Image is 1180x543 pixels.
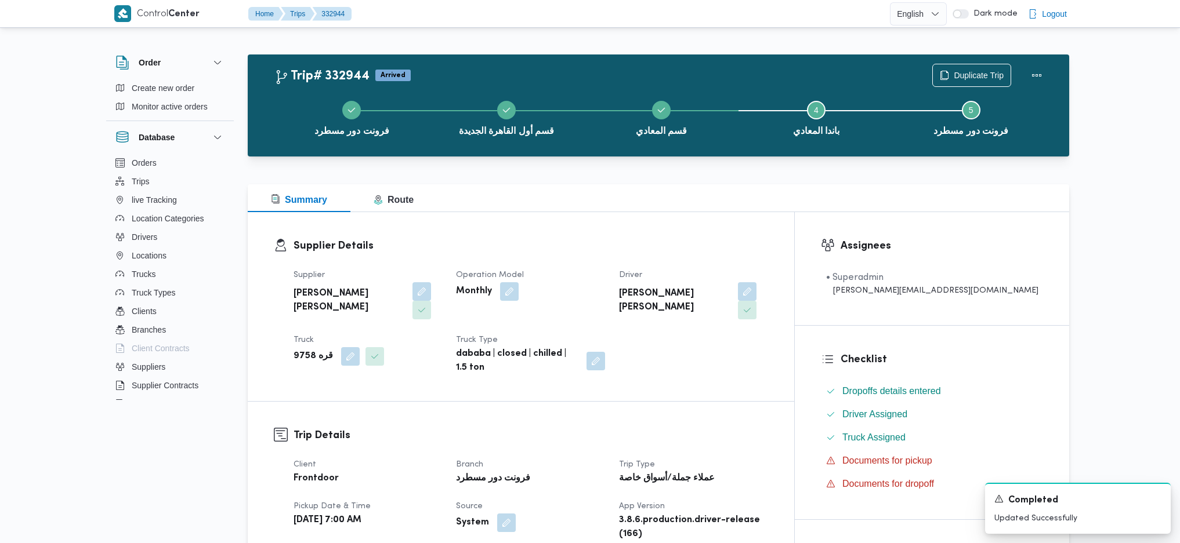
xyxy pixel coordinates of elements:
h3: Trip Details [294,428,768,443]
p: Updated Successfully [994,512,1161,524]
span: Operation Model [456,271,524,279]
span: Drivers [132,230,157,244]
span: Documents for dropoff [842,479,934,489]
span: فرونت دور مسطرد [933,124,1008,138]
h3: Order [139,56,161,70]
div: Order [106,79,234,121]
b: [DATE] 7:00 AM [294,513,361,527]
span: 4 [814,105,819,115]
span: Documents for pickup [842,454,932,468]
b: [PERSON_NAME] [PERSON_NAME] [619,287,730,315]
button: 332944 [312,7,352,21]
span: Dropoffs details entered [842,386,941,396]
h3: Checklist [841,352,1043,367]
span: Duplicate Trip [954,68,1004,82]
span: Client [294,461,316,468]
span: Completed [1008,494,1058,508]
span: Driver Assigned [842,407,907,421]
button: Clients [111,302,229,320]
button: Create new order [111,79,229,97]
span: Source [456,502,483,510]
span: Supplier Contracts [132,378,198,392]
button: فرونت دور مسطرد [274,87,429,147]
span: Driver Assigned [842,409,907,419]
button: Supplier Contracts [111,376,229,395]
span: Branch [456,461,483,468]
button: Home [248,7,283,21]
button: Actions [1025,64,1048,87]
button: Suppliers [111,358,229,376]
span: Truck Type [456,336,498,344]
button: Branches [111,320,229,339]
button: Database [115,130,225,144]
span: قسم المعادي [636,124,687,138]
b: 3.8.6.production.driver-release (166) [619,513,765,541]
span: فرونت دور مسطرد [314,124,389,138]
svg: Step 1 is complete [347,105,356,115]
b: Frontdoor [294,472,339,486]
button: Trips [111,172,229,191]
button: Trucks [111,265,229,283]
span: Locations [132,249,166,263]
b: قره 9758 [294,349,333,363]
span: Trip Type [619,461,655,468]
h3: Supplier Details [294,238,768,254]
b: فرونت دور مسطرد [456,472,530,486]
span: Dropoffs details entered [842,384,941,398]
h2: Trip# 332944 [274,69,370,84]
span: Trucks [132,267,155,281]
b: dababa | closed | chilled | 1.5 ton [456,347,578,375]
span: Driver [619,271,642,279]
span: Arrived [375,70,411,81]
span: Truck Types [132,286,175,300]
span: Summary [271,195,327,205]
b: [PERSON_NAME] [PERSON_NAME] [294,287,404,315]
span: Truck Assigned [842,432,906,442]
b: Monthly [456,285,492,298]
svg: Step 2 is complete [502,105,511,115]
button: Locations [111,246,229,265]
svg: Step 3 is complete [657,105,666,115]
div: [PERSON_NAME][EMAIL_ADDRESS][DOMAIN_NAME] [826,285,1038,297]
span: Truck Assigned [842,431,906,444]
button: Logout [1023,2,1072,25]
iframe: chat widget [12,497,49,531]
span: Dark mode [969,9,1018,19]
button: Documents for pickup [821,451,1043,470]
button: Orders [111,154,229,172]
h3: Assignees [841,238,1043,254]
span: Orders [132,156,157,170]
span: Logout [1042,7,1067,21]
span: 5 [969,105,973,115]
button: Documents for dropoff [821,475,1043,493]
button: Trips [281,7,314,21]
b: System [456,516,489,530]
span: Documents for dropoff [842,477,934,491]
span: Location Categories [132,212,204,225]
span: Create new order [132,81,194,95]
span: Pickup date & time [294,502,371,510]
span: live Tracking [132,193,177,207]
span: Branches [132,323,166,337]
button: Driver Assigned [821,405,1043,424]
button: Order [115,56,225,70]
button: قسم أول القاهرة الجديدة [429,87,584,147]
h3: Database [139,130,175,144]
div: • Superadmin [826,271,1038,285]
span: باندا المعادي [793,124,839,138]
b: Arrived [381,72,406,79]
span: Documents for pickup [842,455,932,465]
span: Client Contracts [132,341,190,355]
span: Truck [294,336,314,344]
div: Notification [994,493,1161,508]
button: Location Categories [111,209,229,228]
button: باندا المعادي [739,87,893,147]
div: Database [106,154,234,404]
button: Truck Assigned [821,428,1043,447]
button: Drivers [111,228,229,246]
span: Supplier [294,271,325,279]
button: Duplicate Trip [932,64,1011,87]
button: Monitor active orders [111,97,229,116]
span: App Version [619,502,665,510]
span: قسم أول القاهرة الجديدة [459,124,554,138]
